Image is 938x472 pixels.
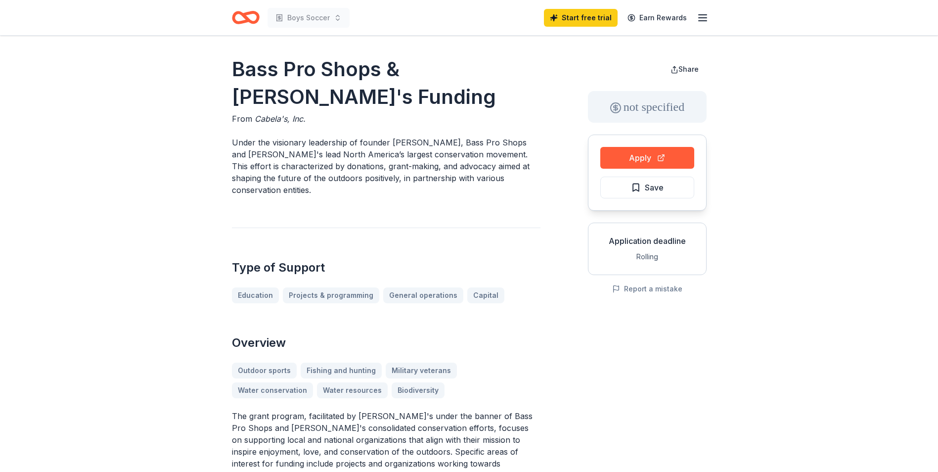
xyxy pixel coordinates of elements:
span: Save [645,181,664,194]
a: Start free trial [544,9,618,27]
button: Boys Soccer [268,8,350,28]
span: Boys Soccer [287,12,330,24]
h1: Bass Pro Shops & [PERSON_NAME]'s Funding [232,55,540,111]
a: Home [232,6,260,29]
button: Report a mistake [612,283,682,295]
h2: Overview [232,335,540,351]
a: Projects & programming [283,287,379,303]
a: Capital [467,287,504,303]
a: General operations [383,287,463,303]
div: From [232,113,540,125]
div: not specified [588,91,707,123]
span: Share [678,65,699,73]
div: Rolling [596,251,698,263]
a: Education [232,287,279,303]
h2: Type of Support [232,260,540,276]
div: Application deadline [596,235,698,247]
span: Cabela's, Inc. [255,114,306,124]
button: Save [600,177,694,198]
button: Share [663,59,707,79]
p: Under the visionary leadership of founder [PERSON_NAME], Bass Pro Shops and [PERSON_NAME]'s lead ... [232,137,540,196]
button: Apply [600,147,694,169]
a: Earn Rewards [622,9,693,27]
